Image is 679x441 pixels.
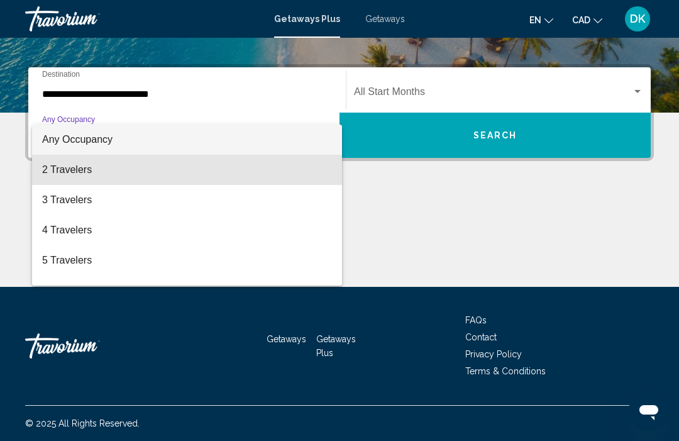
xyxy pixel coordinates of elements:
span: 3 Travelers [42,185,332,215]
span: 2 Travelers [42,155,332,185]
span: Any Occupancy [42,134,113,145]
span: 6 Travelers [42,276,332,306]
span: 4 Travelers [42,215,332,245]
span: 5 Travelers [42,245,332,276]
iframe: Button to launch messaging window [629,391,669,431]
